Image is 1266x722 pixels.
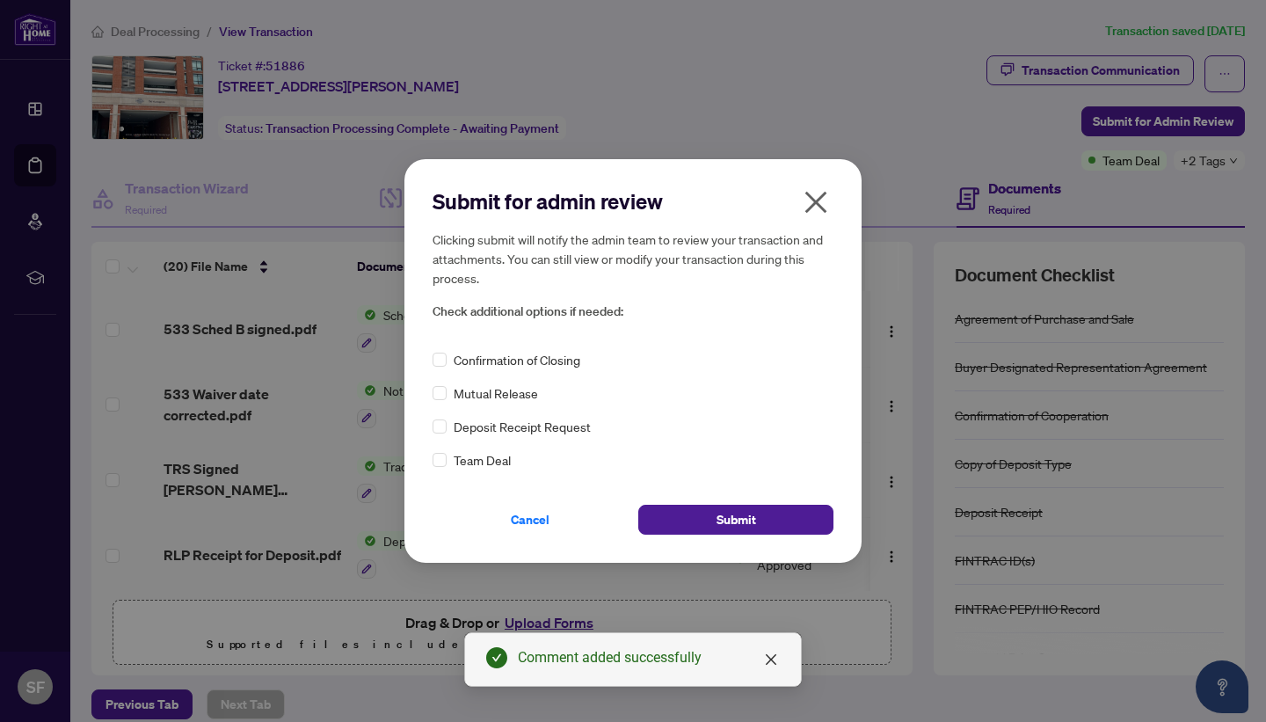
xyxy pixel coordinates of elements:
[764,653,778,667] span: close
[433,302,833,322] span: Check additional options if needed:
[454,383,538,403] span: Mutual Release
[433,230,833,288] h5: Clicking submit will notify the admin team to review your transaction and attachments. You can st...
[433,187,833,215] h2: Submit for admin review
[454,450,511,470] span: Team Deal
[454,350,580,369] span: Confirmation of Closing
[518,647,780,668] div: Comment added successfully
[717,506,756,534] span: Submit
[433,505,628,535] button: Cancel
[802,188,830,216] span: close
[454,417,591,436] span: Deposit Receipt Request
[761,650,781,669] a: Close
[486,647,507,668] span: check-circle
[511,506,549,534] span: Cancel
[638,505,833,535] button: Submit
